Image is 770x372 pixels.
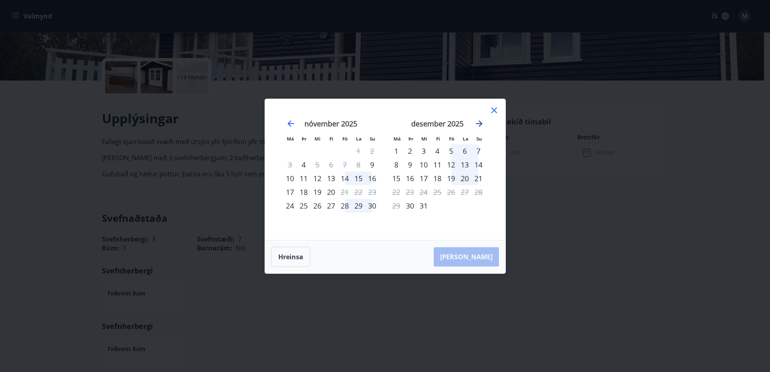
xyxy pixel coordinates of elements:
div: 11 [431,158,444,172]
td: Choose þriðjudagur, 18. nóvember 2025 as your check-in date. It’s available. [297,185,310,199]
div: 19 [444,172,458,185]
td: Not available. föstudagur, 26. desember 2025 [444,185,458,199]
div: 11 [297,172,310,185]
td: Not available. fimmtudagur, 6. nóvember 2025 [324,158,338,172]
td: Choose miðvikudagur, 31. desember 2025 as your check-in date. It’s available. [417,199,431,213]
td: Choose miðvikudagur, 3. desember 2025 as your check-in date. It’s available. [417,144,431,158]
div: 9 [403,158,417,172]
td: Not available. laugardagur, 27. desember 2025 [458,185,472,199]
small: Þr [408,136,413,142]
small: Mi [315,136,321,142]
td: Choose föstudagur, 19. desember 2025 as your check-in date. It’s available. [444,172,458,185]
td: Choose þriðjudagur, 25. nóvember 2025 as your check-in date. It’s available. [297,199,310,213]
td: Not available. sunnudagur, 28. desember 2025 [472,185,485,199]
div: Aðeins innritun í boði [297,158,310,172]
div: 15 [352,172,365,185]
div: Aðeins innritun í boði [283,199,297,213]
td: Not available. föstudagur, 7. nóvember 2025 [338,158,352,172]
div: Aðeins útritun í boði [389,185,403,199]
div: Aðeins útritun í boði [338,185,352,199]
td: Choose miðvikudagur, 17. desember 2025 as your check-in date. It’s available. [417,172,431,185]
div: 10 [283,172,297,185]
div: 17 [417,172,431,185]
div: 25 [297,199,310,213]
div: 16 [403,172,417,185]
strong: nóvember 2025 [304,119,357,128]
div: 12 [444,158,458,172]
div: Aðeins innritun í boði [403,199,417,213]
div: 18 [431,172,444,185]
div: 1 [389,144,403,158]
div: 13 [458,158,472,172]
td: Choose sunnudagur, 9. nóvember 2025 as your check-in date. It’s available. [365,158,379,172]
td: Choose laugardagur, 13. desember 2025 as your check-in date. It’s available. [458,158,472,172]
div: 16 [365,172,379,185]
td: Not available. sunnudagur, 2. nóvember 2025 [365,144,379,158]
div: Move forward to switch to the next month. [474,119,484,128]
div: 3 [417,144,431,158]
div: 20 [324,185,338,199]
td: Choose fimmtudagur, 18. desember 2025 as your check-in date. It’s available. [431,172,444,185]
td: Not available. mánudagur, 29. desember 2025 [389,199,403,213]
td: Choose föstudagur, 14. nóvember 2025 as your check-in date. It’s available. [338,172,352,185]
div: 5 [444,144,458,158]
div: 17 [283,185,297,199]
div: 7 [472,144,485,158]
div: 27 [324,199,338,213]
div: Move backward to switch to the previous month. [286,119,296,128]
td: Choose miðvikudagur, 12. nóvember 2025 as your check-in date. It’s available. [310,172,324,185]
td: Choose föstudagur, 28. nóvember 2025 as your check-in date. It’s available. [338,199,352,213]
div: 13 [324,172,338,185]
div: 20 [458,172,472,185]
div: 28 [338,199,352,213]
td: Not available. laugardagur, 22. nóvember 2025 [352,185,365,199]
div: 29 [352,199,365,213]
td: Choose fimmtudagur, 27. nóvember 2025 as your check-in date. It’s available. [324,199,338,213]
div: 31 [417,199,431,213]
div: Aðeins innritun í boði [365,158,379,172]
div: 21 [472,172,485,185]
td: Choose mánudagur, 24. nóvember 2025 as your check-in date. It’s available. [283,199,297,213]
div: 15 [389,172,403,185]
div: 12 [310,172,324,185]
div: 10 [417,158,431,172]
td: Not available. föstudagur, 21. nóvember 2025 [338,185,352,199]
div: 14 [338,172,352,185]
td: Choose föstudagur, 5. desember 2025 as your check-in date. It’s available. [444,144,458,158]
div: Calendar [275,109,496,230]
small: Su [476,136,482,142]
small: Fö [342,136,348,142]
strong: desember 2025 [411,119,464,128]
div: 26 [310,199,324,213]
td: Choose sunnudagur, 14. desember 2025 as your check-in date. It’s available. [472,158,485,172]
td: Choose sunnudagur, 7. desember 2025 as your check-in date. It’s available. [472,144,485,158]
td: Not available. miðvikudagur, 24. desember 2025 [417,185,431,199]
td: Not available. laugardagur, 8. nóvember 2025 [352,158,365,172]
td: Not available. þriðjudagur, 23. desember 2025 [403,185,417,199]
td: Choose laugardagur, 29. nóvember 2025 as your check-in date. It’s available. [352,199,365,213]
button: Hreinsa [271,247,310,267]
td: Choose fimmtudagur, 20. nóvember 2025 as your check-in date. It’s available. [324,185,338,199]
small: Fi [436,136,440,142]
div: 14 [472,158,485,172]
td: Choose laugardagur, 6. desember 2025 as your check-in date. It’s available. [458,144,472,158]
td: Not available. laugardagur, 1. nóvember 2025 [352,144,365,158]
small: Su [370,136,375,142]
td: Choose þriðjudagur, 11. nóvember 2025 as your check-in date. It’s available. [297,172,310,185]
div: 19 [310,185,324,199]
td: Choose sunnudagur, 30. nóvember 2025 as your check-in date. It’s available. [365,199,379,213]
td: Choose sunnudagur, 16. nóvember 2025 as your check-in date. It’s available. [365,172,379,185]
div: 4 [431,144,444,158]
small: Fi [329,136,333,142]
td: Not available. fimmtudagur, 25. desember 2025 [431,185,444,199]
small: Fö [449,136,454,142]
td: Choose mánudagur, 15. desember 2025 as your check-in date. It’s available. [389,172,403,185]
td: Choose laugardagur, 20. desember 2025 as your check-in date. It’s available. [458,172,472,185]
small: Þr [302,136,306,142]
small: Má [287,136,294,142]
td: Choose þriðjudagur, 9. desember 2025 as your check-in date. It’s available. [403,158,417,172]
td: Choose miðvikudagur, 10. desember 2025 as your check-in date. It’s available. [417,158,431,172]
td: Choose mánudagur, 10. nóvember 2025 as your check-in date. It’s available. [283,172,297,185]
td: Not available. sunnudagur, 23. nóvember 2025 [365,185,379,199]
td: Choose þriðjudagur, 16. desember 2025 as your check-in date. It’s available. [403,172,417,185]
